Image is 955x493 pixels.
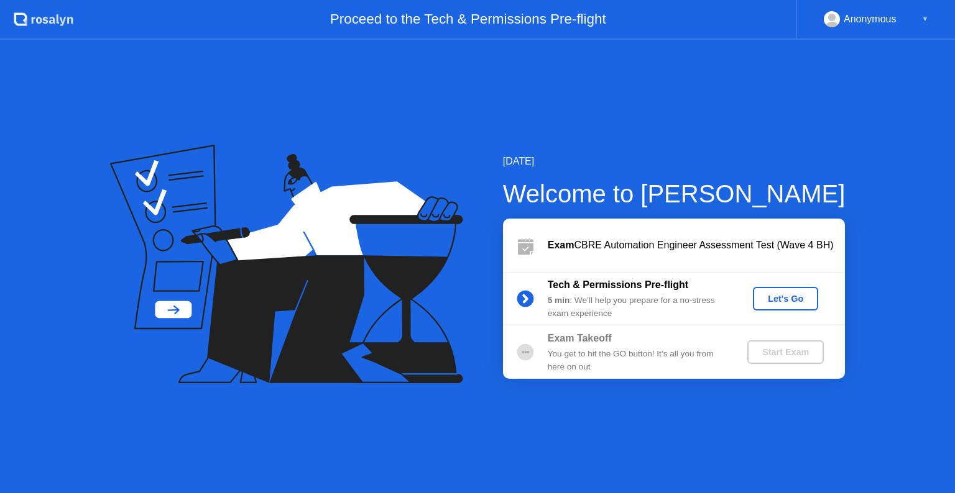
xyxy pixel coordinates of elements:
b: Exam [548,240,574,250]
div: Start Exam [752,347,819,357]
div: [DATE] [503,154,846,169]
button: Start Exam [747,340,824,364]
b: Exam Takeoff [548,333,612,343]
div: ▼ [922,11,928,27]
div: : We’ll help you prepare for a no-stress exam experience [548,294,727,320]
b: 5 min [548,296,570,305]
div: Anonymous [844,11,897,27]
div: You get to hit the GO button! It’s all you from here on out [548,348,727,373]
b: Tech & Permissions Pre-flight [548,279,688,290]
div: Welcome to [PERSON_NAME] [503,175,846,212]
button: Let's Go [753,287,818,310]
div: CBRE Automation Engineer Assessment Test (Wave 4 BH) [548,238,845,253]
div: Let's Go [758,294,813,304]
